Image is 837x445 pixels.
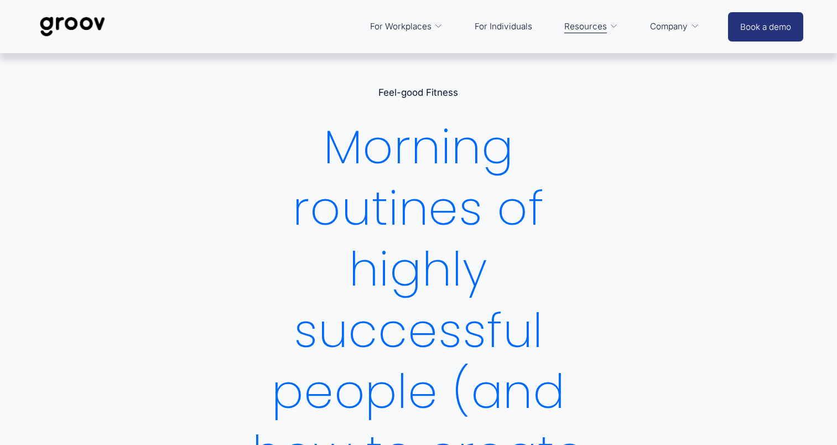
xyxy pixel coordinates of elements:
[728,12,803,42] a: Book a demo
[34,8,112,45] img: Groov | Workplace Science Platform | Unlock Performance | Drive Results
[559,13,624,40] a: folder dropdown
[378,87,458,98] a: Feel-good Fitness
[564,19,607,34] span: Resources
[644,13,705,40] a: folder dropdown
[469,13,538,40] a: For Individuals
[370,19,432,34] span: For Workplaces
[650,19,688,34] span: Company
[365,13,449,40] a: folder dropdown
